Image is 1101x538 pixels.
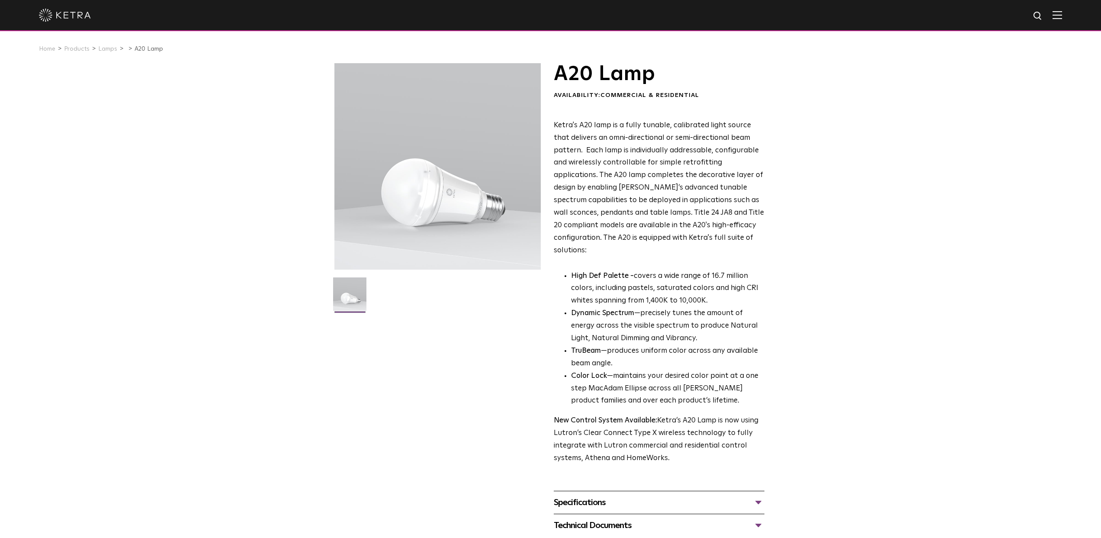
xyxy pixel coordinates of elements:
[571,345,764,370] li: —produces uniform color across any available beam angle.
[554,63,764,85] h1: A20 Lamp
[554,122,764,254] span: Ketra's A20 lamp is a fully tunable, calibrated light source that delivers an omni-directional or...
[571,270,764,308] p: covers a wide range of 16.7 million colors, including pastels, saturated colors and high CRI whit...
[554,91,764,100] div: Availability:
[64,46,90,52] a: Products
[39,9,91,22] img: ketra-logo-2019-white
[571,370,764,408] li: —maintains your desired color point at a one step MacAdam Ellipse across all [PERSON_NAME] produc...
[571,309,634,317] strong: Dynamic Spectrum
[571,307,764,345] li: —precisely tunes the amount of energy across the visible spectrum to produce Natural Light, Natur...
[554,519,764,532] div: Technical Documents
[1053,11,1062,19] img: Hamburger%20Nav.svg
[98,46,117,52] a: Lamps
[1033,11,1043,22] img: search icon
[554,417,657,424] strong: New Control System Available:
[600,92,699,98] span: Commercial & Residential
[333,277,366,317] img: A20-Lamp-2021-Web-Square
[135,46,163,52] a: A20 Lamp
[571,347,601,354] strong: TruBeam
[571,372,607,380] strong: Color Lock
[554,415,764,465] p: Ketra’s A20 Lamp is now using Lutron’s Clear Connect Type X wireless technology to fully integrat...
[554,496,764,509] div: Specifications
[39,46,55,52] a: Home
[571,272,634,280] strong: High Def Palette -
